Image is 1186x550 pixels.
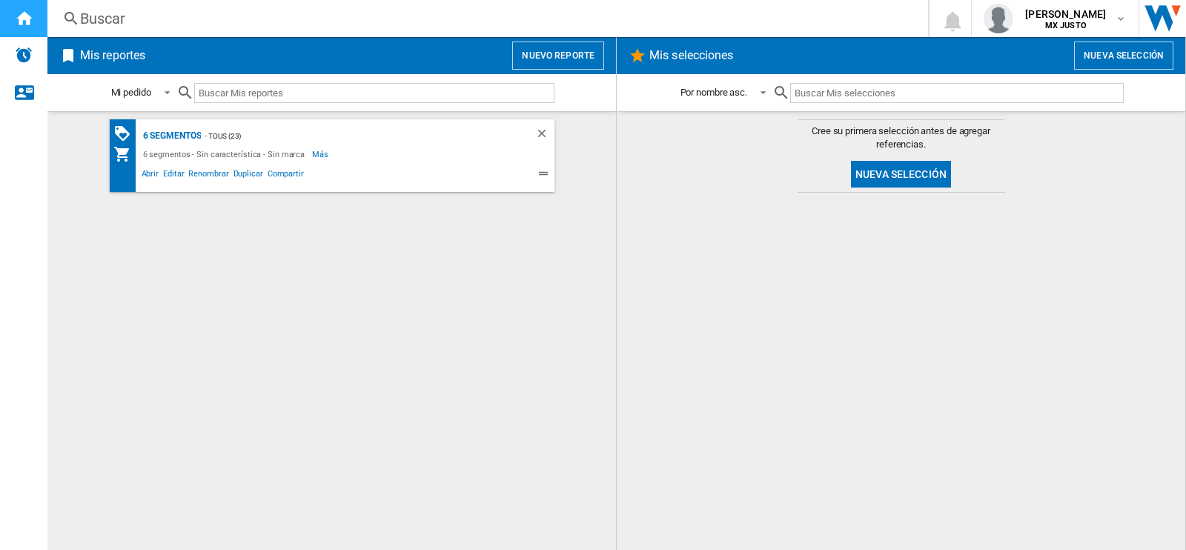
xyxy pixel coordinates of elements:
[851,161,951,188] button: Nueva selección
[1025,7,1106,21] span: [PERSON_NAME]
[161,167,186,185] span: Editar
[139,127,202,145] div: 6 segmentos
[512,42,604,70] button: Nuevo reporte
[535,127,554,145] div: Borrar
[139,167,162,185] span: Abrir
[312,145,331,163] span: Más
[646,42,737,70] h2: Mis selecciones
[194,83,554,103] input: Buscar Mis reportes
[113,145,139,163] div: Mi colección
[113,125,139,143] div: Matriz de PROMOCIONES
[80,8,889,29] div: Buscar
[231,167,265,185] span: Duplicar
[77,42,148,70] h2: Mis reportes
[186,167,231,185] span: Renombrar
[265,167,306,185] span: Compartir
[984,4,1013,33] img: profile.jpg
[790,83,1123,103] input: Buscar Mis selecciones
[680,87,748,98] div: Por nombre asc.
[201,127,505,145] div: - TOUS (23)
[1045,21,1087,30] b: MX JUSTO
[1074,42,1173,70] button: Nueva selección
[15,46,33,64] img: alerts-logo.svg
[798,125,1005,151] span: Cree su primera selección antes de agregar referencias.
[111,87,151,98] div: Mi pedido
[139,145,313,163] div: 6 segmentos - Sin característica - Sin marca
